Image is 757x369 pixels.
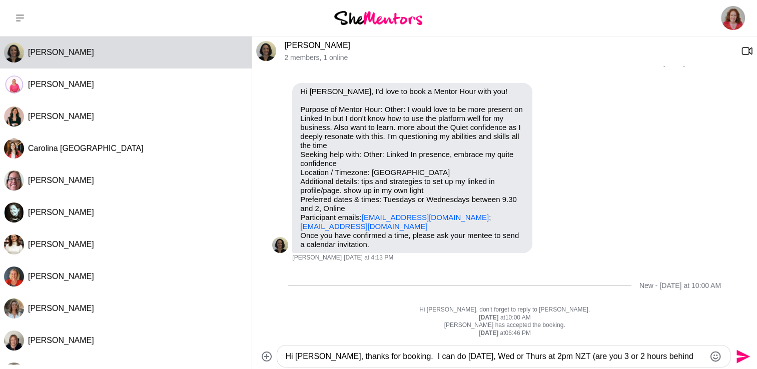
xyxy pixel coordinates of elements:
[272,321,737,329] p: [PERSON_NAME] has accepted the booking.
[4,298,24,318] div: Alicia Visser
[300,87,524,96] p: Hi [PERSON_NAME], I'd love to book a Mentor Hour with you!
[4,74,24,94] div: Sandy Hanrahan
[4,138,24,158] img: C
[344,254,393,262] time: 2025-10-01T03:13:16.964Z
[4,42,24,62] img: L
[4,170,24,190] div: Carin
[4,202,24,222] img: P
[362,213,489,221] a: [EMAIL_ADDRESS][DOMAIN_NAME]
[639,281,721,290] div: New - [DATE] at 10:00 AM
[300,222,427,230] a: [EMAIL_ADDRESS][DOMAIN_NAME]
[4,234,24,254] div: Ashley
[272,329,737,337] div: at 06:46 PM
[256,41,276,61] div: Laila Punj
[28,240,94,248] span: [PERSON_NAME]
[721,6,745,30] img: Carmel Murphy
[4,106,24,126] div: Mariana Queiroz
[479,314,500,321] strong: [DATE]
[272,237,288,253] div: Laila Punj
[284,53,733,62] p: 2 members , 1 online
[478,329,500,336] strong: [DATE]
[300,231,524,249] p: Once you have confirmed a time, please ask your mentee to send a calendar invitation.
[4,74,24,94] img: S
[285,350,705,362] textarea: Type your message
[272,314,737,322] div: at 10:00 AM
[28,208,94,216] span: [PERSON_NAME]
[4,330,24,350] img: N
[334,11,422,24] img: She Mentors Logo
[28,176,94,184] span: [PERSON_NAME]
[709,350,721,362] button: Emoji picker
[4,266,24,286] div: Lesley Auchterlonie
[730,345,753,367] button: Send
[256,41,276,61] img: L
[4,42,24,62] div: Laila Punj
[28,336,94,344] span: [PERSON_NAME]
[28,80,94,88] span: [PERSON_NAME]
[28,304,94,312] span: [PERSON_NAME]
[4,106,24,126] img: M
[272,237,288,253] img: L
[4,170,24,190] img: C
[272,306,737,314] p: Hi [PERSON_NAME], don't forget to reply to [PERSON_NAME].
[28,144,144,152] span: Carolina [GEOGRAPHIC_DATA]
[28,112,94,120] span: [PERSON_NAME]
[4,202,24,222] div: Paula Kerslake
[28,48,94,56] span: [PERSON_NAME]
[4,330,24,350] div: Nicole
[4,298,24,318] img: A
[4,266,24,286] img: L
[4,234,24,254] img: A
[4,138,24,158] div: Carolina Portugal
[300,105,524,231] p: Purpose of Mentor Hour: Other: I would love to be more present on Linked In but I don't know how ...
[284,41,350,49] a: [PERSON_NAME]
[292,254,342,262] span: [PERSON_NAME]
[28,272,94,280] span: [PERSON_NAME]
